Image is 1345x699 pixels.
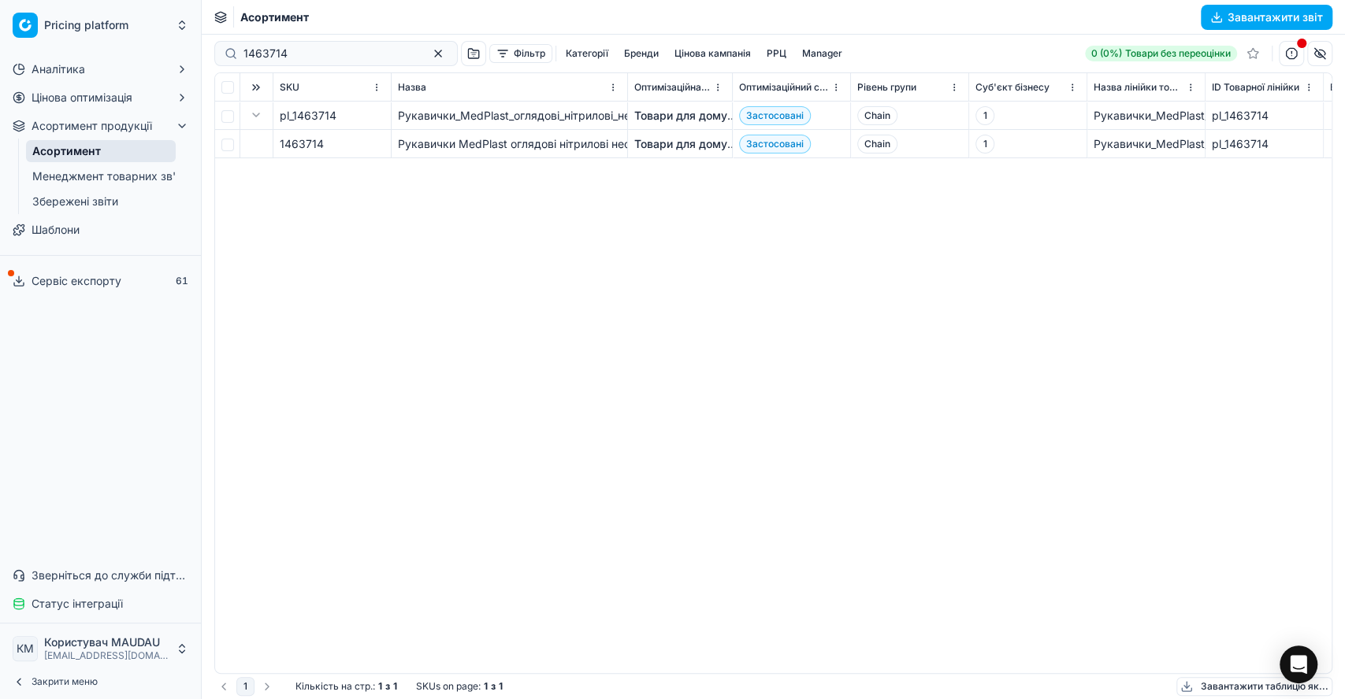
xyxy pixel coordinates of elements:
[44,18,169,32] span: Pricing platform
[739,106,811,125] span: Застосовані
[32,273,121,289] span: Сервіс експорту
[6,563,195,588] button: Зверніться до служби підтримки
[280,108,336,124] span: pl_1463714
[6,630,195,668] button: КMКористувач MAUDAU[EMAIL_ADDRESS][DOMAIN_NAME]
[44,649,169,662] span: [EMAIL_ADDRESS][DOMAIN_NAME]
[1094,136,1198,152] div: Рукавички_МedРlast_оглядові_нітрилові_неопудрені_сині_розмір_S_100_шт.
[32,222,80,238] span: Шаблони
[243,46,416,61] input: Пошук по SKU або назві
[857,81,916,94] span: Рівень групи
[975,106,994,125] span: 1
[236,677,255,696] button: 1
[6,591,195,616] button: Статус інтеграції
[32,118,152,134] span: Асортимент продукції
[975,81,1050,94] span: Суб'єкт бізнесу
[1212,136,1317,152] div: pl_1463714
[240,9,309,25] nav: breadcrumb
[6,671,195,693] button: Закрити меню
[416,680,481,693] span: SKUs on page :
[489,44,552,63] button: Фільтр
[499,680,503,693] strong: 1
[44,635,169,649] span: Користувач MAUDAU
[385,680,390,693] strong: з
[634,108,727,124] a: Товари для дому
[1094,81,1183,94] span: Назва лінійки товарів
[240,9,309,25] span: Асортимент
[634,81,710,94] span: Оптимізаційна група
[32,675,98,688] span: Закрити меню
[378,680,382,693] strong: 1
[214,677,233,696] button: Go to previous page
[26,140,176,162] a: Асортимент
[975,135,994,153] span: 1
[1176,677,1332,696] button: Завантажити таблицю як...
[857,135,897,153] span: Chain
[32,61,85,77] span: Аналітика
[491,680,496,693] strong: з
[13,637,37,660] span: КM
[398,108,621,124] div: Рукавички_МedРlast_оглядові_нітрилові_неопудрені_сині_розмір_S_100_шт.
[1280,645,1317,683] div: Open Intercom Messenger
[6,268,195,294] button: Сервіс експорту
[32,568,188,583] span: Зверніться до служби підтримки
[280,81,299,94] span: SKU
[1085,46,1237,61] a: 0 (0%)Товари без переоцінки
[6,6,195,44] button: Pricing platform
[6,113,195,139] button: Асортимент продукції
[559,44,615,63] button: Категорії
[484,680,488,693] strong: 1
[1201,5,1332,30] button: Завантажити звіт
[295,680,375,693] span: Кількість на стр. :
[760,44,793,63] button: РРЦ
[214,677,277,696] nav: pagination
[247,78,266,97] button: Expand all
[796,44,849,63] button: Manager
[1212,108,1317,124] div: pl_1463714
[32,90,132,105] span: Цінова оптимізація
[247,105,266,124] button: Expand
[258,677,277,696] button: Go to next page
[6,217,195,242] a: Шаблони
[32,596,123,612] span: Статус інтеграції
[618,44,665,63] button: Бренди
[398,136,621,152] div: Рукавички МedРlast оглядові нітрилові неопудрені сині розмір S 100 шт.
[6,57,195,82] button: Аналітика
[739,135,811,153] span: Застосовані
[393,680,397,693] strong: 1
[1212,81,1299,94] span: ID Товарної лінійки
[1094,108,1198,124] div: Рукавички_МedРlast_оглядові_нітрилові_неопудрені_сині_розмір_S_100_шт.
[857,106,897,125] span: Chain
[26,190,176,213] a: Збережені звіти
[280,136,324,152] span: 1463714
[668,44,757,63] button: Цінова кампанія
[739,81,828,94] span: Оптимізаційний статус
[26,165,176,187] a: Менеджмент товарних зв'язків
[398,81,426,94] span: Назва
[6,85,195,110] button: Цінова оптимізація
[634,136,727,152] a: Товари для дому
[1125,47,1231,60] span: Товари без переоцінки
